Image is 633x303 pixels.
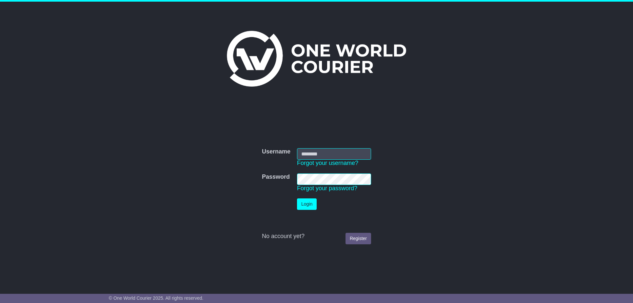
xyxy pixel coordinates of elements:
span: © One World Courier 2025. All rights reserved. [109,295,204,301]
label: Username [262,148,290,155]
button: Login [297,198,317,210]
a: Forgot your username? [297,160,358,166]
label: Password [262,173,290,181]
a: Forgot your password? [297,185,357,192]
img: One World [227,31,406,87]
a: Register [346,233,371,244]
div: No account yet? [262,233,371,240]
